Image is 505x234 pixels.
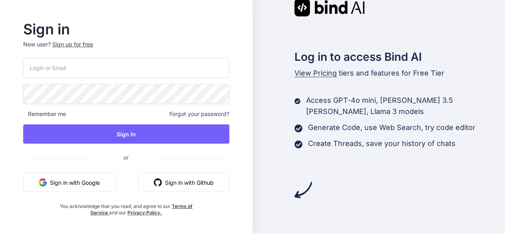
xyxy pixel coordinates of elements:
img: arrow [294,181,312,199]
img: github [154,178,162,186]
p: Generate Code, use Web Search, try code editor [308,122,475,133]
a: Terms of Service [90,203,193,216]
span: Remember me [23,110,66,118]
span: Forgot your password? [169,110,229,118]
p: New user? [23,40,229,58]
p: Access GPT-4o mini, [PERSON_NAME] 3.5 [PERSON_NAME], Llama 3 models [306,95,505,117]
button: Sign in with Google [23,173,115,192]
button: Sign In [23,124,229,144]
a: Privacy Policy. [127,210,162,216]
div: Sign up for free [52,40,93,48]
h2: Log in to access Bind AI [294,48,505,65]
p: Create Threads, save your history of chats [308,138,455,149]
div: You acknowledge that you read, and agree to our and our [58,198,195,216]
input: Login or Email [23,58,229,78]
p: tiers and features for Free Tier [294,68,505,79]
span: View Pricing [294,69,337,77]
img: google [39,178,47,186]
button: Sign in with Github [138,173,229,192]
span: or [91,148,161,167]
h2: Sign in [23,23,229,36]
